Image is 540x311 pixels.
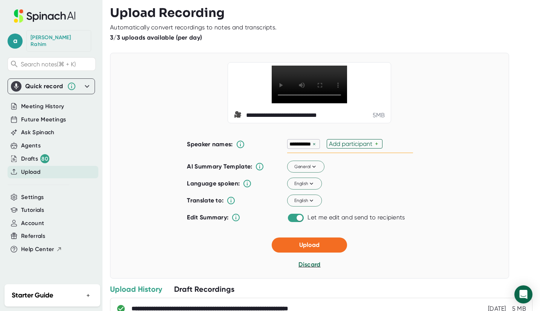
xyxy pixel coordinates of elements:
[187,180,240,187] b: Language spoken:
[187,197,223,204] b: Translate to:
[375,140,380,147] div: +
[294,163,318,170] span: General
[11,79,92,94] div: Quick record
[31,34,87,47] div: Abdul Rahim
[110,34,202,41] b: 3/3 uploads available (per day)
[21,206,44,214] button: Tutorials
[311,141,318,148] div: ×
[298,261,320,268] span: Discard
[329,140,375,147] div: Add participant
[294,197,315,204] span: English
[294,180,315,187] span: English
[21,154,49,163] button: Drafts 80
[187,163,252,170] b: AI Summary Template:
[40,154,49,163] div: 80
[234,111,243,120] span: video
[21,232,45,241] button: Referrals
[299,241,320,248] span: Upload
[21,168,40,176] button: Upload
[25,83,63,90] div: Quick record
[174,284,234,294] div: Draft Recordings
[272,237,347,253] button: Upload
[187,141,233,148] b: Speaker names:
[21,154,49,163] div: Drafts
[287,178,322,190] button: English
[514,285,532,303] div: Open Intercom Messenger
[21,245,54,254] span: Help Center
[110,284,162,294] div: Upload History
[21,61,76,68] span: Search notes (⌘ + K)
[287,161,324,173] button: General
[373,112,385,119] div: 5 MB
[187,214,228,221] b: Edit Summary:
[110,6,532,20] h3: Upload Recording
[83,290,93,301] button: +
[298,260,320,269] button: Discard
[21,128,55,137] button: Ask Spinach
[307,214,405,221] div: Let me edit and send to recipients
[21,193,44,202] button: Settings
[110,24,277,31] div: Automatically convert recordings to notes and transcripts.
[287,195,322,207] button: English
[21,115,66,124] button: Future Meetings
[21,245,62,254] button: Help Center
[8,34,23,49] span: a
[21,102,64,111] button: Meeting History
[12,290,53,300] h2: Starter Guide
[21,141,41,150] button: Agents
[21,219,44,228] button: Account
